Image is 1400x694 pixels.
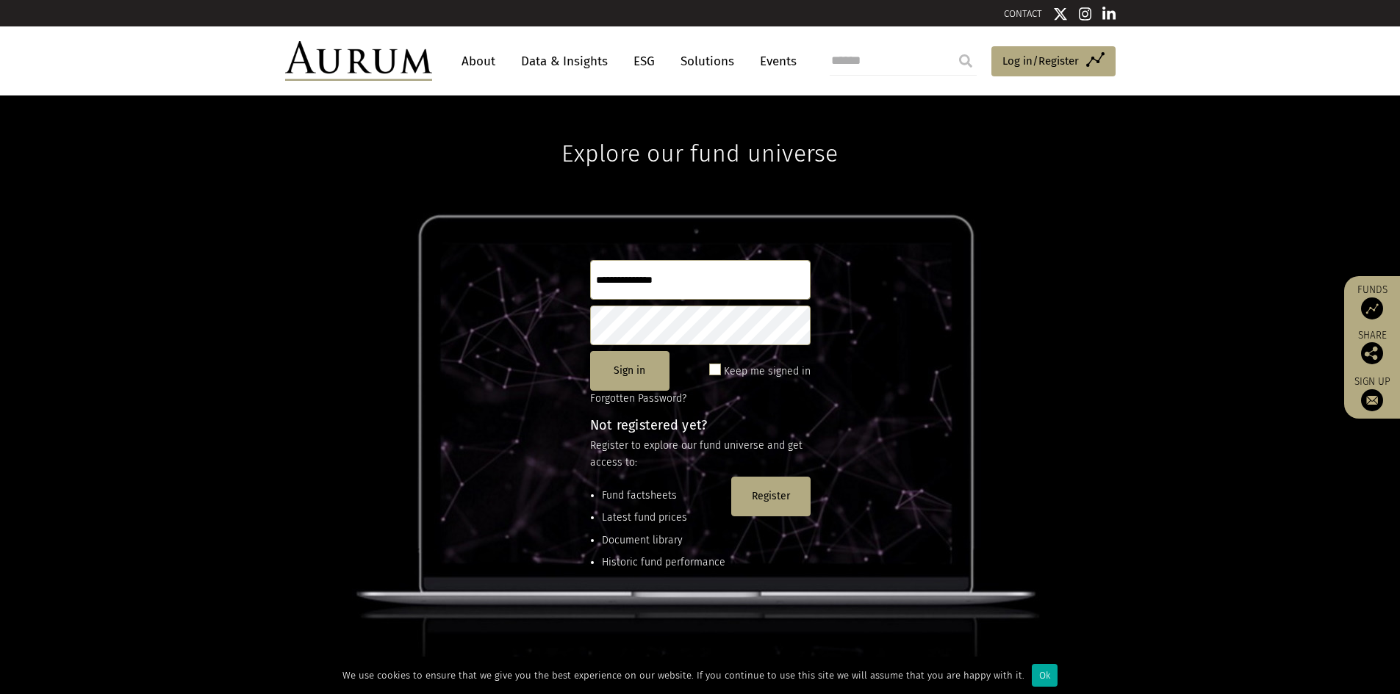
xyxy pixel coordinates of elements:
img: Instagram icon [1079,7,1092,21]
p: Register to explore our fund universe and get access to: [590,438,811,471]
img: Aurum [285,41,432,81]
img: Share this post [1361,342,1383,364]
img: Twitter icon [1053,7,1068,21]
div: Ok [1032,664,1058,687]
a: Events [753,48,797,75]
a: ESG [626,48,662,75]
a: CONTACT [1004,8,1042,19]
span: Log in/Register [1002,52,1079,70]
input: Submit [951,46,980,76]
a: Data & Insights [514,48,615,75]
a: Solutions [673,48,742,75]
div: Share [1351,330,1393,364]
button: Sign in [590,351,670,391]
button: Register [731,477,811,516]
label: Keep me signed in [724,363,811,380]
a: About [454,48,503,75]
a: Sign up [1351,375,1393,411]
h4: Not registered yet? [590,419,811,432]
img: Access Funds [1361,297,1383,319]
li: Latest fund prices [602,510,725,526]
a: Log in/Register [991,46,1116,77]
h1: Explore our fund universe [561,95,838,167]
img: Linkedin icon [1102,7,1116,21]
li: Fund factsheets [602,488,725,504]
li: Historic fund performance [602,554,725,571]
li: Document library [602,532,725,549]
a: Funds [1351,283,1393,319]
img: Sign up to our newsletter [1361,389,1383,411]
a: Forgotten Password? [590,392,686,405]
